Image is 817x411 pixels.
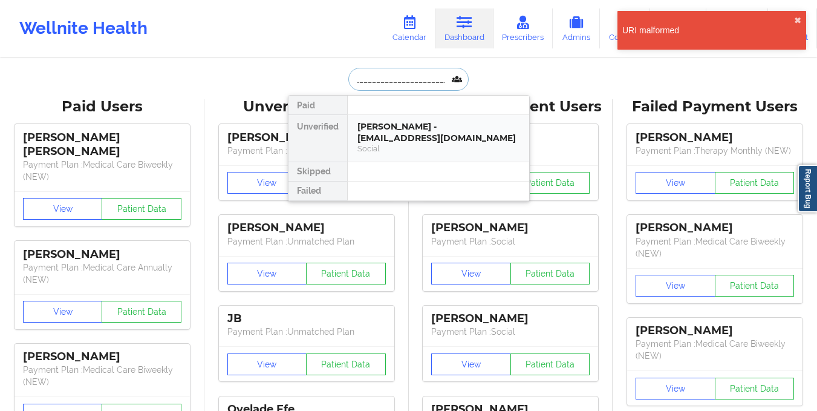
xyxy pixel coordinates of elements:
[23,198,103,220] button: View
[510,172,590,194] button: Patient Data
[431,353,511,375] button: View
[23,301,103,323] button: View
[431,326,590,338] p: Payment Plan : Social
[227,326,386,338] p: Payment Plan : Unmatched Plan
[227,172,307,194] button: View
[213,97,400,116] div: Unverified Users
[621,97,809,116] div: Failed Payment Users
[23,261,181,286] p: Payment Plan : Medical Care Annually (NEW)
[23,364,181,388] p: Payment Plan : Medical Care Biweekly (NEW)
[636,131,794,145] div: [PERSON_NAME]
[622,24,794,36] div: URI malformed
[383,8,435,48] a: Calendar
[288,182,347,201] div: Failed
[288,162,347,182] div: Skipped
[636,235,794,260] p: Payment Plan : Medical Care Biweekly (NEW)
[715,378,795,399] button: Patient Data
[510,263,590,284] button: Patient Data
[798,165,817,212] a: Report Bug
[102,198,181,220] button: Patient Data
[227,353,307,375] button: View
[715,172,795,194] button: Patient Data
[227,263,307,284] button: View
[600,8,650,48] a: Coaches
[493,8,553,48] a: Prescribers
[357,121,519,143] div: [PERSON_NAME] - [EMAIL_ADDRESS][DOMAIN_NAME]
[431,312,590,326] div: [PERSON_NAME]
[431,235,590,248] p: Payment Plan : Social
[636,378,715,399] button: View
[306,353,386,375] button: Patient Data
[227,235,386,248] p: Payment Plan : Unmatched Plan
[23,248,181,261] div: [PERSON_NAME]
[636,324,794,338] div: [PERSON_NAME]
[636,275,715,297] button: View
[636,172,715,194] button: View
[510,353,590,375] button: Patient Data
[794,16,801,25] button: close
[8,97,196,116] div: Paid Users
[636,145,794,157] p: Payment Plan : Therapy Monthly (NEW)
[288,96,347,115] div: Paid
[227,221,386,235] div: [PERSON_NAME]
[306,263,386,284] button: Patient Data
[227,312,386,326] div: JB
[553,8,600,48] a: Admins
[23,131,181,159] div: [PERSON_NAME] [PERSON_NAME]
[23,350,181,364] div: [PERSON_NAME]
[636,221,794,235] div: [PERSON_NAME]
[288,115,347,162] div: Unverified
[715,275,795,297] button: Patient Data
[102,301,181,323] button: Patient Data
[227,145,386,157] p: Payment Plan : Unmatched Plan
[636,338,794,362] p: Payment Plan : Medical Care Biweekly (NEW)
[23,159,181,183] p: Payment Plan : Medical Care Biweekly (NEW)
[431,263,511,284] button: View
[357,143,519,154] div: Social
[435,8,493,48] a: Dashboard
[227,131,386,145] div: [PERSON_NAME]
[431,221,590,235] div: [PERSON_NAME]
